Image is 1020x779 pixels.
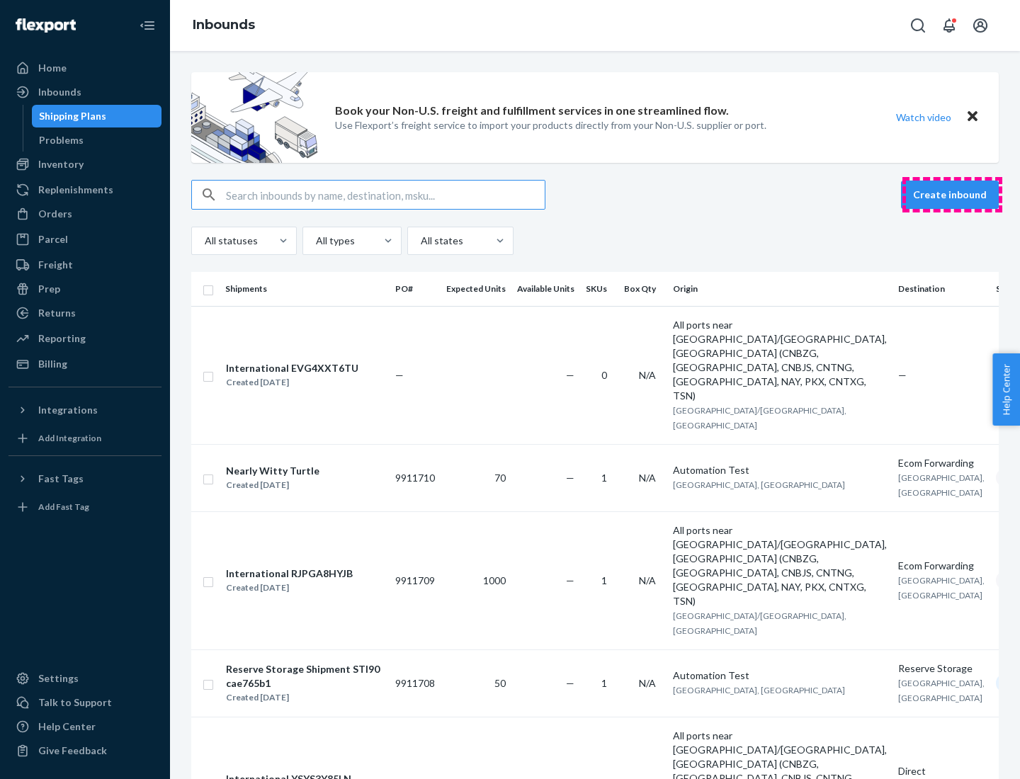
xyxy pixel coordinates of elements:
[904,11,932,40] button: Open Search Box
[38,258,73,272] div: Freight
[220,272,390,306] th: Shipments
[38,357,67,371] div: Billing
[601,472,607,484] span: 1
[38,671,79,686] div: Settings
[133,11,161,40] button: Close Navigation
[8,153,161,176] a: Inventory
[419,234,421,248] input: All states
[8,81,161,103] a: Inbounds
[673,610,846,636] span: [GEOGRAPHIC_DATA]/[GEOGRAPHIC_DATA], [GEOGRAPHIC_DATA]
[494,472,506,484] span: 70
[566,472,574,484] span: —
[38,232,68,246] div: Parcel
[226,375,358,389] div: Created [DATE]
[639,574,656,586] span: N/A
[639,369,656,381] span: N/A
[494,677,506,689] span: 50
[226,567,353,581] div: International RJPGA8HYJB
[38,85,81,99] div: Inbounds
[38,501,89,513] div: Add Fast Tag
[898,764,985,778] div: Direct
[38,331,86,346] div: Reporting
[32,105,162,127] a: Shipping Plans
[8,715,161,738] a: Help Center
[639,472,656,484] span: N/A
[32,129,162,152] a: Problems
[314,234,316,248] input: All types
[898,472,985,498] span: [GEOGRAPHIC_DATA], [GEOGRAPHIC_DATA]
[8,691,161,714] a: Talk to Support
[673,523,887,608] div: All ports near [GEOGRAPHIC_DATA]/[GEOGRAPHIC_DATA], [GEOGRAPHIC_DATA] (CNBZG, [GEOGRAPHIC_DATA], ...
[181,5,266,46] ol: breadcrumbs
[673,318,887,403] div: All ports near [GEOGRAPHIC_DATA]/[GEOGRAPHIC_DATA], [GEOGRAPHIC_DATA] (CNBZG, [GEOGRAPHIC_DATA], ...
[38,207,72,221] div: Orders
[8,254,161,276] a: Freight
[39,133,84,147] div: Problems
[601,369,607,381] span: 0
[898,678,985,703] span: [GEOGRAPHIC_DATA], [GEOGRAPHIC_DATA]
[226,478,319,492] div: Created [DATE]
[38,282,60,296] div: Prep
[38,61,67,75] div: Home
[8,327,161,350] a: Reporting
[618,272,667,306] th: Box Qty
[566,574,574,586] span: —
[511,272,580,306] th: Available Units
[566,677,574,689] span: —
[390,511,441,649] td: 9911709
[673,669,887,683] div: Automation Test
[203,234,205,248] input: All statuses
[193,17,255,33] a: Inbounds
[8,427,161,450] a: Add Integration
[963,107,982,127] button: Close
[441,272,511,306] th: Expected Units
[8,278,161,300] a: Prep
[887,107,960,127] button: Watch video
[8,302,161,324] a: Returns
[16,18,76,33] img: Flexport logo
[38,720,96,734] div: Help Center
[335,103,729,119] p: Book your Non-U.S. freight and fulfillment services in one streamlined flow.
[226,464,319,478] div: Nearly Witty Turtle
[38,432,101,444] div: Add Integration
[38,744,107,758] div: Give Feedback
[226,662,383,690] div: Reserve Storage Shipment STI90cae765b1
[673,685,845,695] span: [GEOGRAPHIC_DATA], [GEOGRAPHIC_DATA]
[901,181,999,209] button: Create inbound
[935,11,963,40] button: Open notifications
[39,109,106,123] div: Shipping Plans
[566,369,574,381] span: —
[8,496,161,518] a: Add Fast Tag
[898,369,907,381] span: —
[38,183,113,197] div: Replenishments
[8,739,161,762] button: Give Feedback
[8,353,161,375] a: Billing
[38,403,98,417] div: Integrations
[8,57,161,79] a: Home
[390,649,441,717] td: 9911708
[601,574,607,586] span: 1
[395,369,404,381] span: —
[966,11,994,40] button: Open account menu
[892,272,990,306] th: Destination
[8,178,161,201] a: Replenishments
[226,361,358,375] div: International EVG4XXT6TU
[898,559,985,573] div: Ecom Forwarding
[639,677,656,689] span: N/A
[601,677,607,689] span: 1
[483,574,506,586] span: 1000
[226,581,353,595] div: Created [DATE]
[673,479,845,490] span: [GEOGRAPHIC_DATA], [GEOGRAPHIC_DATA]
[673,405,846,431] span: [GEOGRAPHIC_DATA]/[GEOGRAPHIC_DATA], [GEOGRAPHIC_DATA]
[335,118,766,132] p: Use Flexport’s freight service to import your products directly from your Non-U.S. supplier or port.
[898,661,985,676] div: Reserve Storage
[8,228,161,251] a: Parcel
[898,456,985,470] div: Ecom Forwarding
[38,472,84,486] div: Fast Tags
[8,203,161,225] a: Orders
[673,463,887,477] div: Automation Test
[38,695,112,710] div: Talk to Support
[992,353,1020,426] button: Help Center
[390,272,441,306] th: PO#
